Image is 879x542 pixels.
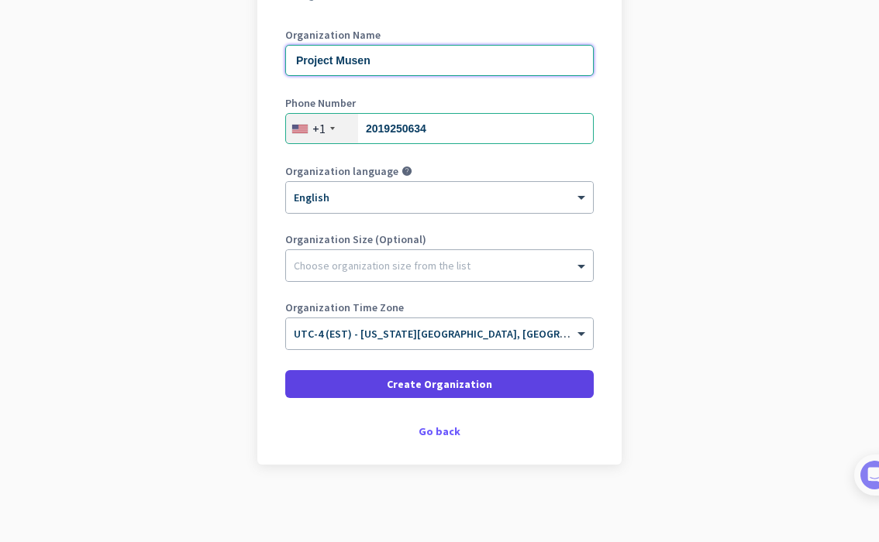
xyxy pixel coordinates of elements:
[285,45,594,76] input: What is the name of your organization?
[285,234,594,245] label: Organization Size (Optional)
[285,98,594,108] label: Phone Number
[285,166,398,177] label: Organization language
[285,113,594,144] input: 201-555-0123
[312,121,326,136] div: +1
[285,302,594,313] label: Organization Time Zone
[285,426,594,437] div: Go back
[402,166,412,177] i: help
[285,370,594,398] button: Create Organization
[285,29,594,40] label: Organization Name
[387,376,492,392] span: Create Organization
